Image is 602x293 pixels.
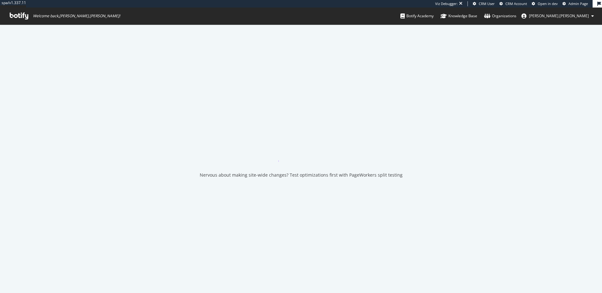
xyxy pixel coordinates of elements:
div: animation [278,139,324,162]
div: Knowledge Base [441,13,477,19]
a: Open in dev [532,1,558,6]
div: Viz Debugger: [435,1,458,6]
a: Botify Academy [400,8,434,24]
div: Organizations [484,13,516,19]
a: Organizations [484,8,516,24]
div: Nervous about making site-wide changes? Test optimizations first with PageWorkers split testing [200,172,403,178]
span: Admin Page [568,1,588,6]
div: Botify Academy [400,13,434,19]
a: Admin Page [562,1,588,6]
span: Welcome back, [PERSON_NAME].[PERSON_NAME] ! [33,13,120,19]
button: [PERSON_NAME].[PERSON_NAME] [516,11,599,21]
span: CRM Account [505,1,527,6]
a: CRM User [473,1,495,6]
a: Knowledge Base [441,8,477,24]
span: emerson.prager [529,13,589,19]
span: Open in dev [538,1,558,6]
a: CRM Account [499,1,527,6]
span: CRM User [479,1,495,6]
